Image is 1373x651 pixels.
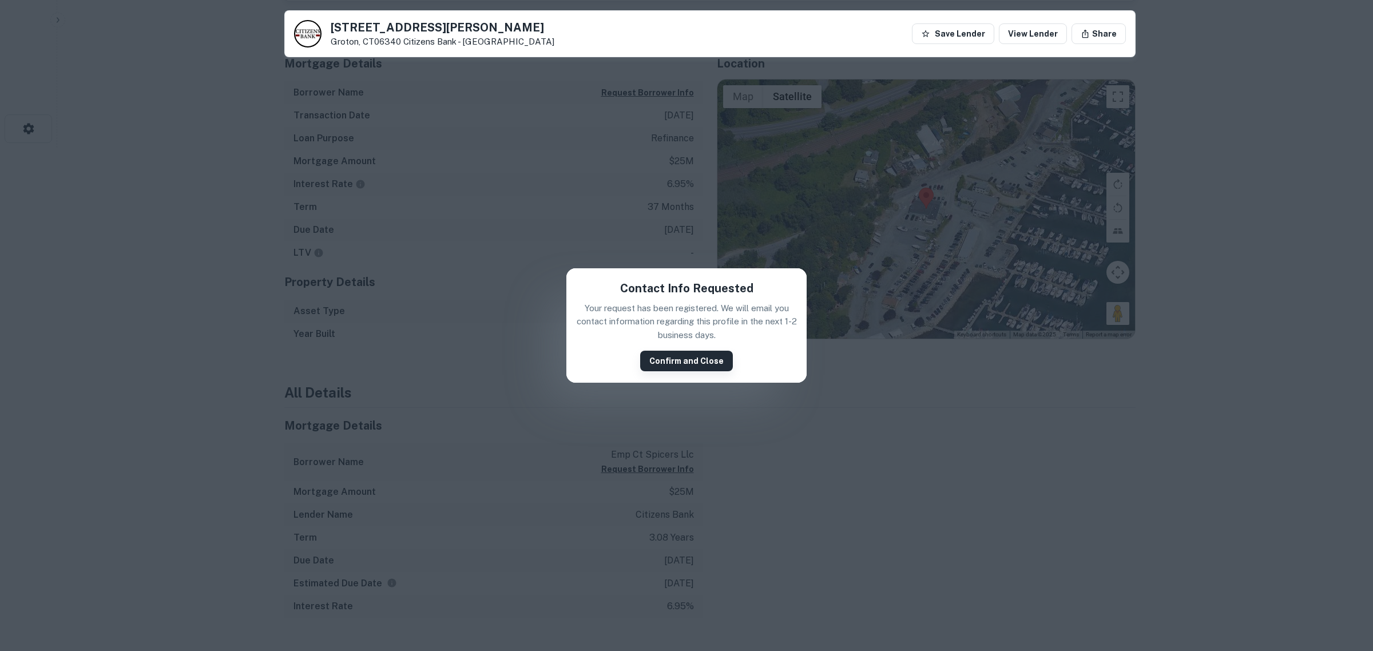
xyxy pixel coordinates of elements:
button: Share [1072,23,1126,44]
a: Citizens Bank - [GEOGRAPHIC_DATA] [403,37,554,46]
iframe: Chat Widget [1316,523,1373,578]
h5: [STREET_ADDRESS][PERSON_NAME] [331,22,554,33]
button: Confirm and Close [640,351,733,371]
p: Groton, CT06340 [331,37,554,47]
p: Your request has been registered. We will email you contact information regarding this profile in... [576,301,797,342]
a: View Lender [999,23,1067,44]
h5: Contact Info Requested [620,280,753,297]
button: Save Lender [912,23,994,44]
